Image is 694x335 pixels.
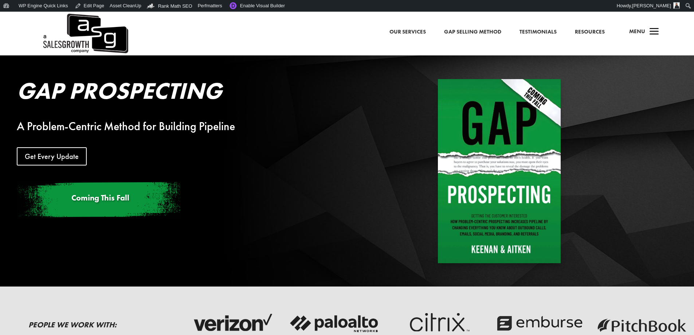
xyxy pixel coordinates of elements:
[17,79,358,106] h2: Gap Prospecting
[71,192,129,203] span: Coming This Fall
[438,79,561,263] img: Gap Prospecting - Coming This Fall
[158,3,192,9] span: Rank Math SEO
[17,147,87,165] a: Get Every Update
[17,122,358,131] div: A Problem-Centric Method for Building Pipeline
[632,3,671,8] span: [PERSON_NAME]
